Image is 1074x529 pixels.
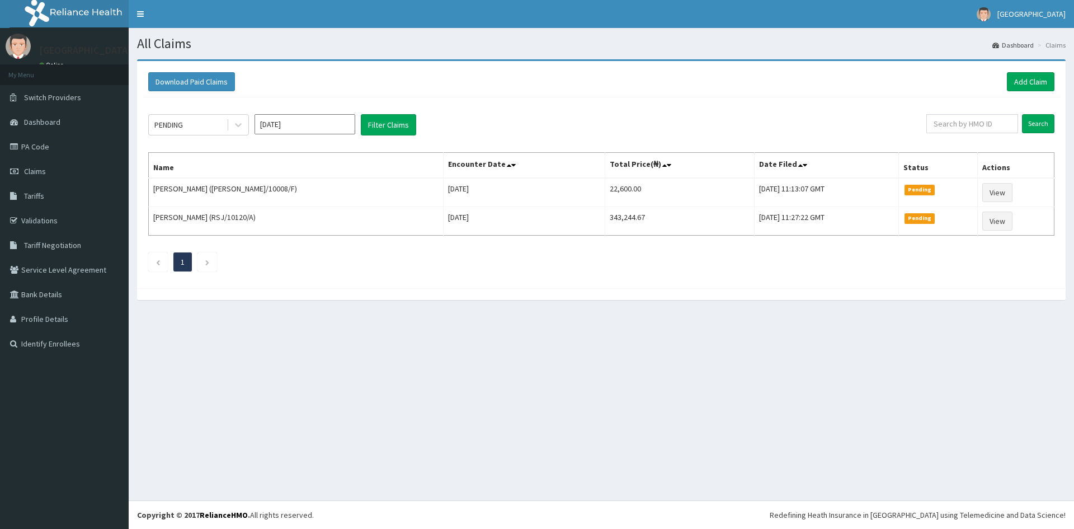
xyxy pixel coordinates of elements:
[200,510,248,520] a: RelianceHMO
[605,178,754,207] td: 22,600.00
[444,178,605,207] td: [DATE]
[6,34,31,59] img: User Image
[905,185,935,195] span: Pending
[24,166,46,176] span: Claims
[205,257,210,267] a: Next page
[977,7,991,21] img: User Image
[148,72,235,91] button: Download Paid Claims
[24,92,81,102] span: Switch Providers
[992,40,1034,50] a: Dashboard
[149,178,444,207] td: [PERSON_NAME] ([PERSON_NAME]/10008/F)
[361,114,416,135] button: Filter Claims
[156,257,161,267] a: Previous page
[898,153,978,179] th: Status
[154,119,183,130] div: PENDING
[982,183,1012,202] a: View
[605,153,754,179] th: Total Price(₦)
[755,153,899,179] th: Date Filed
[444,207,605,236] td: [DATE]
[605,207,754,236] td: 343,244.67
[255,114,355,134] input: Select Month and Year
[1007,72,1054,91] a: Add Claim
[137,36,1066,51] h1: All Claims
[149,207,444,236] td: [PERSON_NAME] (RSJ/10120/A)
[181,257,185,267] a: Page 1 is your current page
[24,240,81,250] span: Tariff Negotiation
[129,500,1074,529] footer: All rights reserved.
[24,191,44,201] span: Tariffs
[1035,40,1066,50] li: Claims
[997,9,1066,19] span: [GEOGRAPHIC_DATA]
[137,510,250,520] strong: Copyright © 2017 .
[982,212,1012,231] a: View
[905,213,935,223] span: Pending
[755,178,899,207] td: [DATE] 11:13:07 GMT
[926,114,1018,133] input: Search by HMO ID
[755,207,899,236] td: [DATE] 11:27:22 GMT
[444,153,605,179] th: Encounter Date
[149,153,444,179] th: Name
[39,61,66,69] a: Online
[978,153,1054,179] th: Actions
[24,117,60,127] span: Dashboard
[1022,114,1054,133] input: Search
[770,509,1066,521] div: Redefining Heath Insurance in [GEOGRAPHIC_DATA] using Telemedicine and Data Science!
[39,45,131,55] p: [GEOGRAPHIC_DATA]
